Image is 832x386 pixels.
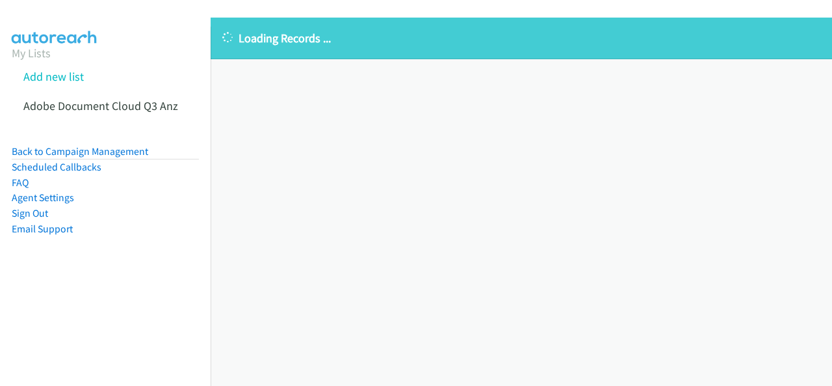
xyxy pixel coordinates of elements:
a: My Lists [12,46,51,61]
a: Email Support [12,223,73,235]
a: Agent Settings [12,191,74,204]
a: Scheduled Callbacks [12,161,101,173]
a: Back to Campaign Management [12,145,148,158]
a: Adobe Document Cloud Q3 Anz [23,98,178,113]
a: Add new list [23,69,84,84]
a: Sign Out [12,207,48,219]
p: Loading Records ... [222,29,820,47]
a: FAQ [12,176,29,189]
